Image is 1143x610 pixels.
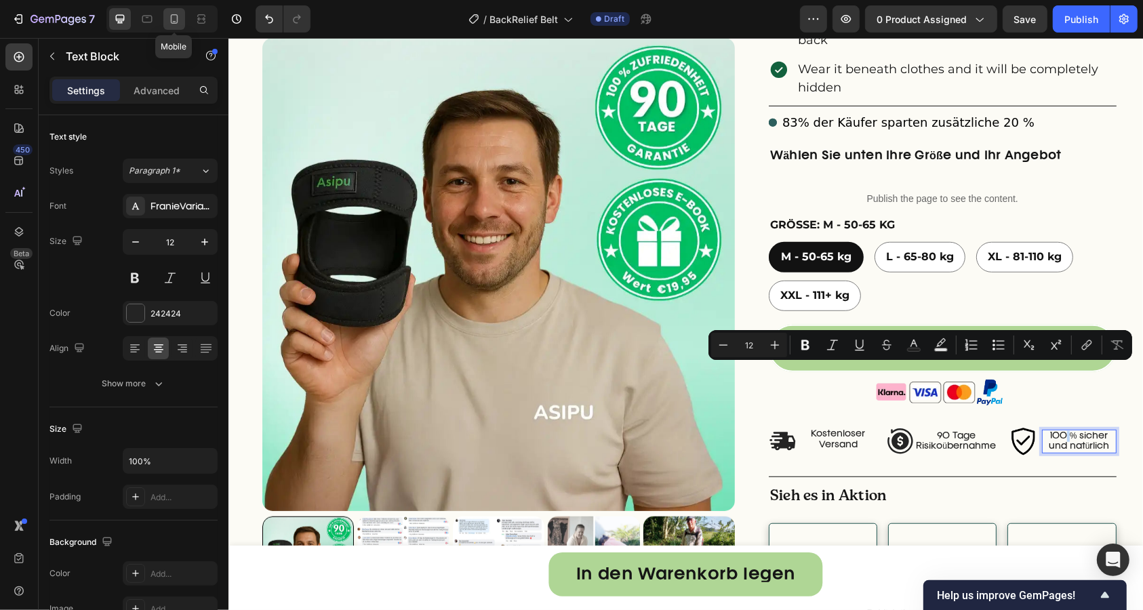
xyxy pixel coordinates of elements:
[814,392,887,415] div: Rich Text Editor. Editing area: main
[49,491,81,503] div: Padding
[776,385,814,422] img: Asipu_AktivJoint_Kniebandage_icone_6.webp
[5,5,101,33] button: 7
[10,248,33,259] div: Beta
[151,308,214,320] div: 242424
[542,108,887,128] p: Wählen Sie unten Ihre Größe und Ihr Angebot
[151,201,214,213] div: FranieVariableTest
[49,131,87,143] div: Text style
[415,479,507,571] img: Asipu™ AkivJoint Asipu.de
[542,444,887,471] p: Sieh es in Aktion
[646,338,680,371] img: Alt Image
[937,587,1113,603] button: Show survey - Help us improve GemPages!
[553,212,623,225] span: M - 50-65 kg
[320,514,595,558] a: In den Warenkorb legen
[554,75,806,94] span: 83% der Käufer sparten zusätzliche 20 %
[865,5,997,33] button: 0 product assigned
[151,568,214,580] div: Add...
[228,38,1143,610] iframe: To enrich screen reader interactions, please activate Accessibility in Grammarly extension settings
[319,479,412,571] img: Bequeme und atmungsaktive Knieorthese für den täglichen Gebrauch
[123,159,218,183] button: Paragraph 1*
[49,232,85,251] div: Size
[708,330,1132,360] div: Editor contextual toolbar
[604,13,624,25] span: Draft
[49,567,71,579] div: Color
[49,455,72,467] div: Width
[569,391,650,412] p: Kostenloser Versand
[748,341,775,367] img: Alt Image
[129,479,221,571] img: Asipu™ AktivJoint Asipu.de
[658,212,725,225] span: L - 65-80 kg
[49,200,66,212] div: Font
[877,12,967,26] span: 0 product assigned
[680,338,714,371] img: Alt Image
[489,12,558,26] span: BackRelief Belt
[483,12,487,26] span: /
[815,393,886,414] p: 100 % sicher und natürlich
[129,165,180,177] span: Paragraph 1*
[89,11,95,27] p: 7
[49,307,71,319] div: Color
[134,83,180,98] p: Advanced
[540,179,668,196] legend: Größe: M - 50-65 kg
[49,371,218,396] button: Show more
[569,22,886,59] p: Wear it beneath clothes and it will be completely hidden
[540,287,888,334] button: In den Warenkorb legen
[123,449,217,473] input: Auto
[1064,12,1098,26] div: Publish
[540,154,888,168] p: Publish the page to see the content.
[102,377,165,390] div: Show more
[66,48,181,64] p: Text Block
[151,491,214,504] div: Add...
[759,212,833,225] span: XL - 81-110 kg
[1003,5,1047,33] button: Save
[658,390,685,417] img: 432750572815254551-86e3c9c3-3d38-47ca-8a24-ccf9e66a76bf.svg
[67,83,105,98] p: Settings
[49,420,85,439] div: Size
[714,338,748,371] img: Alt Image
[1097,544,1129,576] div: Open Intercom Messenger
[937,589,1097,602] span: Help us improve GemPages!
[49,533,115,552] div: Background
[687,393,768,414] p: 90 Tage Risikoübernahme
[540,390,568,417] img: 432750572815254551-e5125dd1-a438-4f9e-8a8c-69bc47f9cb73.svg
[552,251,621,264] span: XXL - 111+ kg
[256,5,310,33] div: Undo/Redo
[1014,14,1037,25] span: Save
[599,302,829,319] div: In den Warenkorb legen
[1053,5,1110,33] button: Publish
[49,165,73,177] div: Styles
[13,144,33,155] div: 450
[224,479,317,571] img: Asipu™ AktivJoint Asipu.de
[348,529,567,544] p: In den Warenkorb legen
[49,340,87,358] div: Align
